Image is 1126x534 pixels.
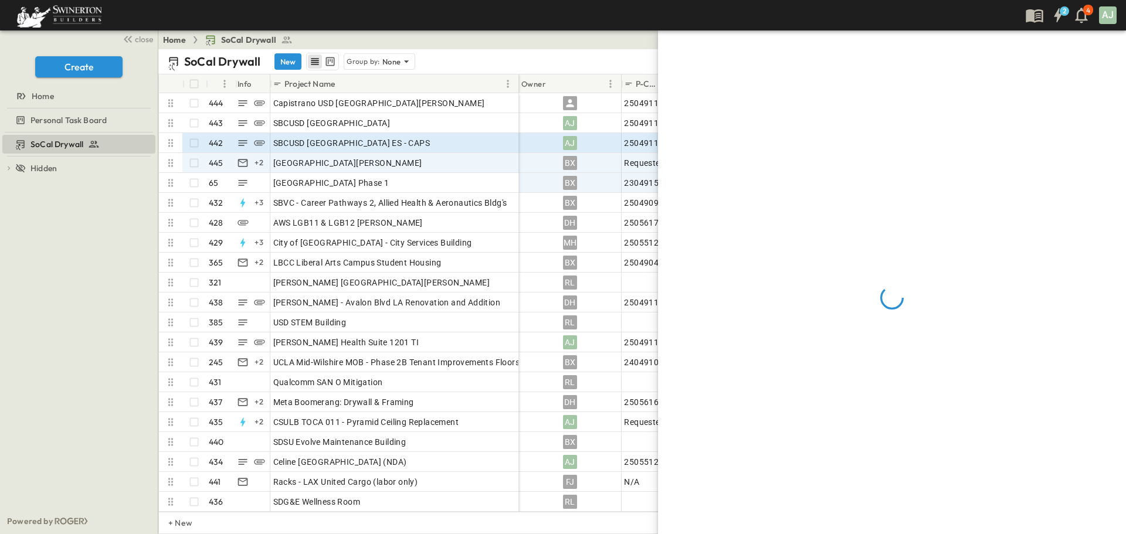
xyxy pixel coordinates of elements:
div: RL [563,315,577,329]
div: AJ [1099,6,1117,24]
span: SBCUSD [GEOGRAPHIC_DATA] ES - CAPS [273,137,430,149]
p: 435 [209,416,223,428]
div: FJ [563,475,577,489]
span: SoCal Drywall [221,34,276,46]
div: AJ [563,335,577,349]
span: LBCC Liberal Arts Campus Student Housing [273,257,442,268]
div: MH [563,236,577,250]
img: 6c363589ada0b36f064d841b69d3a419a338230e66bb0a533688fa5cc3e9e735.png [14,3,104,28]
p: 436 [209,496,223,508]
div: AJ [563,116,577,130]
p: 432 [209,197,223,209]
span: USD STEM Building [273,317,347,328]
span: Meta Boomerang: Drywall & Framing [273,396,414,408]
p: 365 [209,257,223,268]
span: UCLA Mid-Wilshire MOB - Phase 2B Tenant Improvements Floors 1-3 100% SD Budget [273,356,599,368]
div: Owner [519,74,622,93]
div: table view [306,53,339,70]
p: 437 [209,396,223,408]
div: + 2 [252,415,266,429]
h6: 2 [1063,6,1066,16]
span: [PERSON_NAME] Health Suite 1201 TI [273,336,419,348]
div: Info [235,74,270,93]
div: DH [563,295,577,309]
button: Sort [211,77,223,90]
p: Group by: [347,56,380,67]
span: Celine [GEOGRAPHIC_DATA] (NDA) [273,456,407,468]
p: 434 [209,456,223,468]
div: test [2,135,155,154]
p: 321 [209,277,222,288]
p: 445 [209,157,223,169]
p: Project Name [284,78,335,90]
p: 441 [209,476,221,488]
span: SBCUSD [GEOGRAPHIC_DATA] [273,117,391,129]
div: test [2,111,155,130]
p: 65 [209,177,218,189]
a: Home [163,34,186,46]
div: RL [563,275,577,290]
p: 429 [209,237,223,249]
button: row view [308,55,322,69]
p: None [382,56,401,67]
span: [PERSON_NAME] [GEOGRAPHIC_DATA][PERSON_NAME] [273,277,490,288]
div: Info [238,67,252,100]
span: Home [32,90,54,102]
p: 245 [209,356,223,368]
div: + 2 [252,256,266,270]
div: BX [563,355,577,369]
div: Owner [521,67,546,100]
span: SBVC - Career Pathways 2, Allied Health & Aeronautics Bldg's [273,197,507,209]
p: 431 [209,376,222,388]
div: + 3 [252,196,266,210]
span: Hidden [30,162,57,174]
div: BX [563,196,577,210]
p: 444 [209,97,223,109]
button: Sort [337,77,350,90]
p: 440 [209,436,224,448]
button: Menu [603,77,618,91]
div: RL [563,495,577,509]
span: AWS LGB11 & LGB12 [PERSON_NAME] [273,217,423,229]
span: [PERSON_NAME] - Avalon Blvd LA Renovation and Addition [273,297,501,308]
button: kanban view [323,55,337,69]
p: 385 [209,317,223,328]
span: CSULB TOCA 011 - Pyramid Ceiling Replacement [273,416,459,428]
span: SDG&E Wellness Room [273,496,361,508]
p: 4 [1086,6,1090,15]
button: Create [35,56,123,77]
span: close [135,33,153,45]
button: Menu [218,77,232,91]
span: [GEOGRAPHIC_DATA] Phase 1 [273,177,389,189]
p: SoCal Drywall [184,53,260,70]
div: RL [563,375,577,389]
div: + 2 [252,156,266,170]
p: 428 [209,217,223,229]
button: Sort [548,77,561,90]
div: + 3 [252,236,266,250]
div: BX [563,176,577,190]
p: 438 [209,297,223,308]
span: SoCal Drywall [30,138,83,150]
div: + 2 [252,355,266,369]
div: DH [563,395,577,409]
span: City of [GEOGRAPHIC_DATA] - City Services Building [273,237,472,249]
span: Racks - LAX United Cargo (labor only) [273,476,418,488]
button: New [274,53,301,70]
div: AJ [563,136,577,150]
nav: breadcrumbs [163,34,300,46]
p: + New [168,517,175,529]
div: AJ [563,415,577,429]
span: Personal Task Board [30,114,107,126]
span: SDSU Evolve Maintenance Building [273,436,406,448]
button: Menu [501,77,515,91]
div: + 2 [252,395,266,409]
p: 443 [209,117,223,129]
p: 439 [209,336,223,348]
div: # [206,74,235,93]
span: Capistrano USD [GEOGRAPHIC_DATA][PERSON_NAME] [273,97,485,109]
span: [GEOGRAPHIC_DATA][PERSON_NAME] [273,157,422,169]
span: Qualcomm SAN O Mitigation [273,376,383,388]
p: 442 [209,137,223,149]
div: BX [563,435,577,449]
